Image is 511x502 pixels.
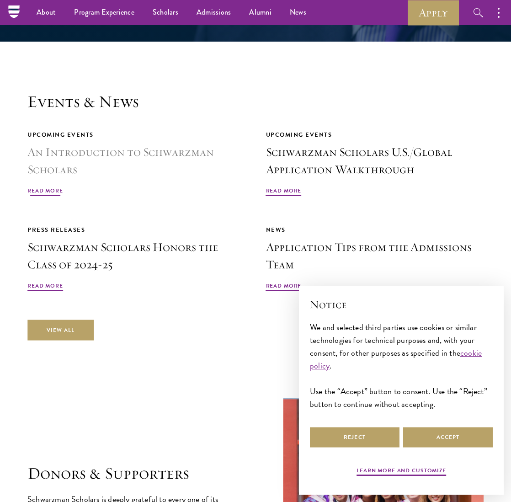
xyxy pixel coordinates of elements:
[27,225,245,235] div: Press Releases
[27,464,237,483] h1: Donors & Supporters
[310,427,399,448] button: Reject
[27,239,245,273] h3: Schwarzman Scholars Honors the Class of 2024-25
[27,144,245,178] h3: An Introduction to Schwarzman Scholars
[266,144,484,178] h3: Schwarzman Scholars U.S./Global Application Walkthrough
[27,187,63,198] span: Read More
[27,225,245,293] a: Press Releases Schwarzman Scholars Honors the Class of 2024-25 Read More
[310,347,482,372] a: cookie policy
[310,321,493,411] div: We and selected third parties use cookies or similar technologies for technical purposes and, wit...
[27,320,94,341] a: View All
[27,282,63,293] span: Read More
[27,92,484,112] h2: Events & News
[266,187,302,198] span: Read More
[27,130,245,198] a: Upcoming Events An Introduction to Schwarzman Scholars Read More
[27,130,245,140] div: Upcoming Events
[266,130,484,198] a: Upcoming Events Schwarzman Scholars U.S./Global Application Walkthrough Read More
[403,427,493,448] button: Accept
[266,225,484,293] a: News Application Tips from the Admissions Team Read More
[266,239,484,273] h3: Application Tips from the Admissions Team
[266,225,484,235] div: News
[266,130,484,140] div: Upcoming Events
[266,282,302,293] span: Read More
[310,297,493,312] h2: Notice
[357,466,446,477] button: Learn more and customize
